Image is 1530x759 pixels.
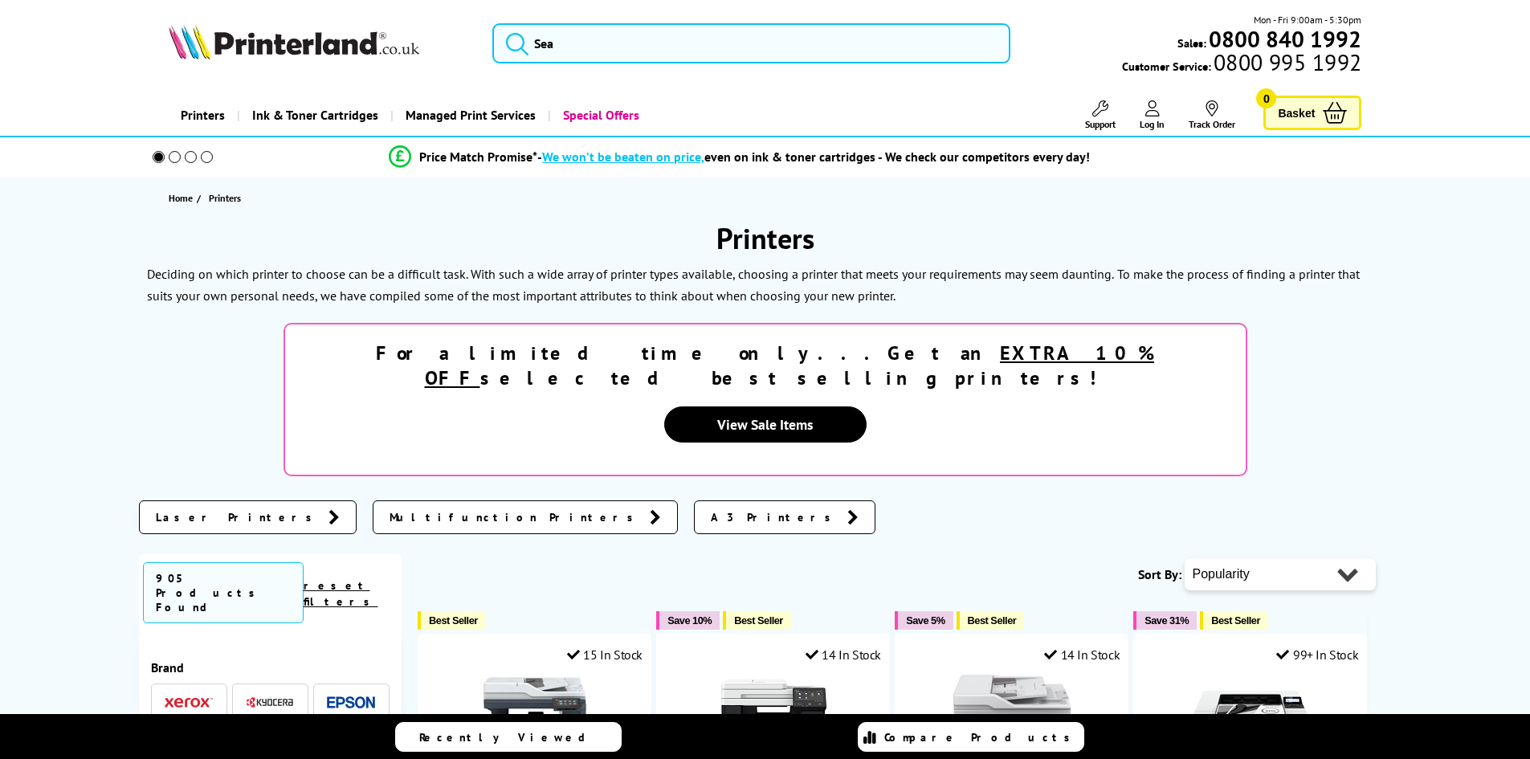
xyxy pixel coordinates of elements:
[327,696,375,708] img: Epson
[304,578,378,609] a: reset filters
[1138,566,1181,582] span: Sort By:
[1133,611,1197,630] button: Save 31%
[656,611,720,630] button: Save 10%
[419,149,537,165] span: Price Match Promise*
[147,266,1360,304] p: To make the process of finding a printer that suits your own personal needs, we have compiled som...
[156,509,320,525] span: Laser Printers
[169,24,419,59] img: Printerland Logo
[1085,118,1116,130] span: Support
[165,697,213,708] img: Xerox
[1263,96,1361,130] a: Basket 0
[1278,102,1315,124] span: Basket
[492,23,1010,63] input: Sea
[906,614,945,626] span: Save 5%
[390,509,642,525] span: Multifunction Printers
[895,611,953,630] button: Save 5%
[131,143,1349,171] li: modal_Promise
[711,509,839,525] span: A3 Printers
[858,722,1084,752] a: Compare Products
[419,730,602,745] span: Recently Viewed
[1256,88,1276,108] span: 0
[169,95,237,136] a: Printers
[418,611,486,630] button: Best Seller
[1276,647,1358,663] div: 99+ In Stock
[425,341,1155,390] u: EXTRA 10% OFF
[151,659,390,675] div: Brand
[237,95,390,136] a: Ink & Toner Cartridges
[1200,611,1268,630] button: Best Seller
[165,692,213,712] a: Xerox
[1085,100,1116,130] a: Support
[390,95,548,136] a: Managed Print Services
[548,95,651,136] a: Special Offers
[373,500,678,534] a: Multifunction Printers
[664,406,867,443] a: View Sale Items
[327,692,375,712] a: Epson
[968,614,1017,626] span: Best Seller
[1044,647,1120,663] div: 14 In Stock
[957,611,1025,630] button: Best Seller
[884,730,1079,745] span: Compare Products
[1254,12,1361,27] span: Mon - Fri 9:00am - 5:30pm
[1144,614,1189,626] span: Save 31%
[429,614,478,626] span: Best Seller
[806,647,881,663] div: 14 In Stock
[246,692,294,712] a: Kyocera
[147,266,1114,282] p: Deciding on which printer to choose can be a difficult task. With such a wide array of printer ty...
[139,500,357,534] a: Laser Printers
[246,696,294,708] img: Kyocera
[667,614,712,626] span: Save 10%
[1189,100,1235,130] a: Track Order
[1122,55,1361,74] span: Customer Service:
[1177,35,1206,51] span: Sales:
[169,24,473,63] a: Printerland Logo
[723,611,791,630] button: Best Seller
[734,614,783,626] span: Best Seller
[1140,100,1165,130] a: Log In
[1206,31,1361,47] a: 0800 840 1992
[395,722,622,752] a: Recently Viewed
[169,190,197,206] a: Home
[567,647,643,663] div: 15 In Stock
[1211,614,1260,626] span: Best Seller
[1209,24,1361,54] b: 0800 840 1992
[139,219,1392,257] h1: Printers
[1211,55,1361,70] span: 0800 995 1992
[252,95,378,136] span: Ink & Toner Cartridges
[694,500,875,534] a: A3 Printers
[1140,118,1165,130] span: Log In
[537,149,1090,165] div: - even on ink & toner cartridges - We check our competitors every day!
[376,341,1154,390] strong: For a limited time only...Get an selected best selling printers!
[143,562,304,623] span: 905 Products Found
[209,192,241,204] span: Printers
[542,149,704,165] span: We won’t be beaten on price,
